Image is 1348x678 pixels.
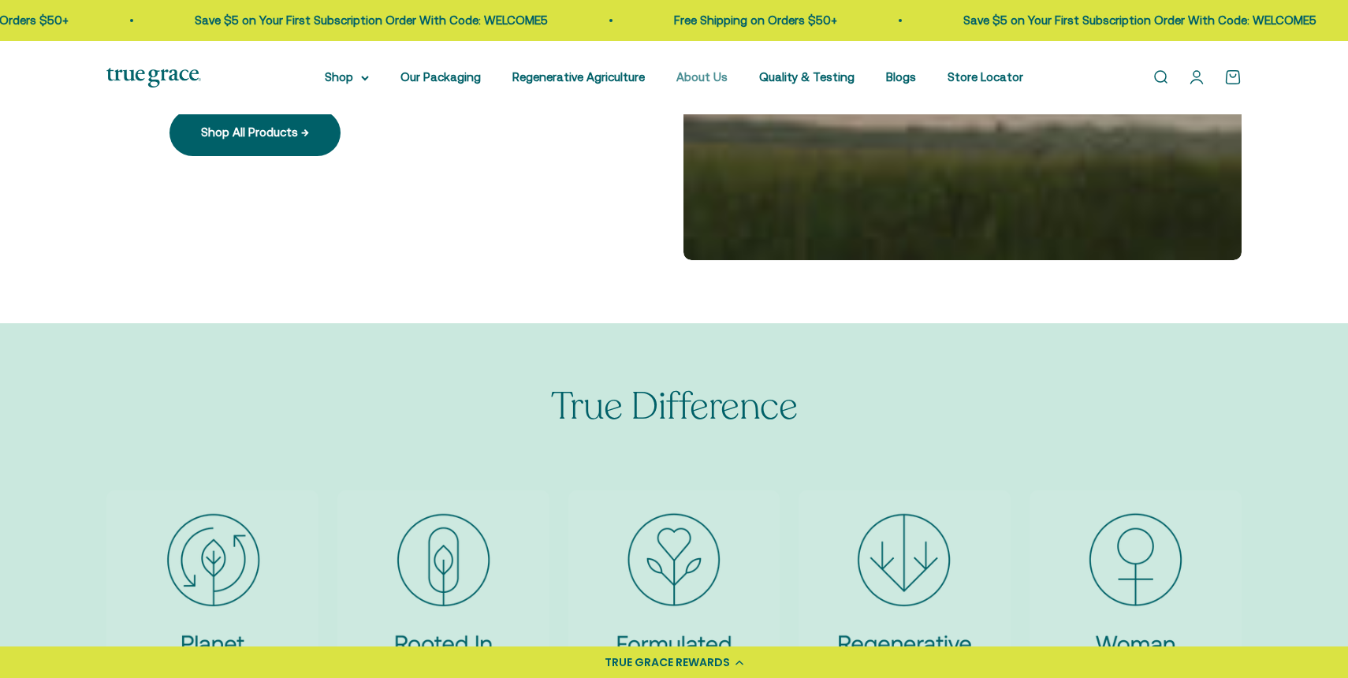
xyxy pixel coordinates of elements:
a: Shop All Products → [169,110,341,155]
div: TRUE GRACE REWARDS [605,654,730,671]
span: True Difference [551,381,798,432]
a: Store Locator [948,70,1023,84]
a: Blogs [886,70,916,84]
a: Free Shipping on Orders $50+ [661,13,824,27]
a: Quality & Testing [759,70,855,84]
a: Our Packaging [400,70,481,84]
summary: Shop [325,68,369,87]
p: Save $5 on Your First Subscription Order With Code: WELCOME5 [181,11,534,30]
a: Regenerative Agriculture [512,70,645,84]
a: About Us [676,70,728,84]
p: Save $5 on Your First Subscription Order With Code: WELCOME5 [950,11,1303,30]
